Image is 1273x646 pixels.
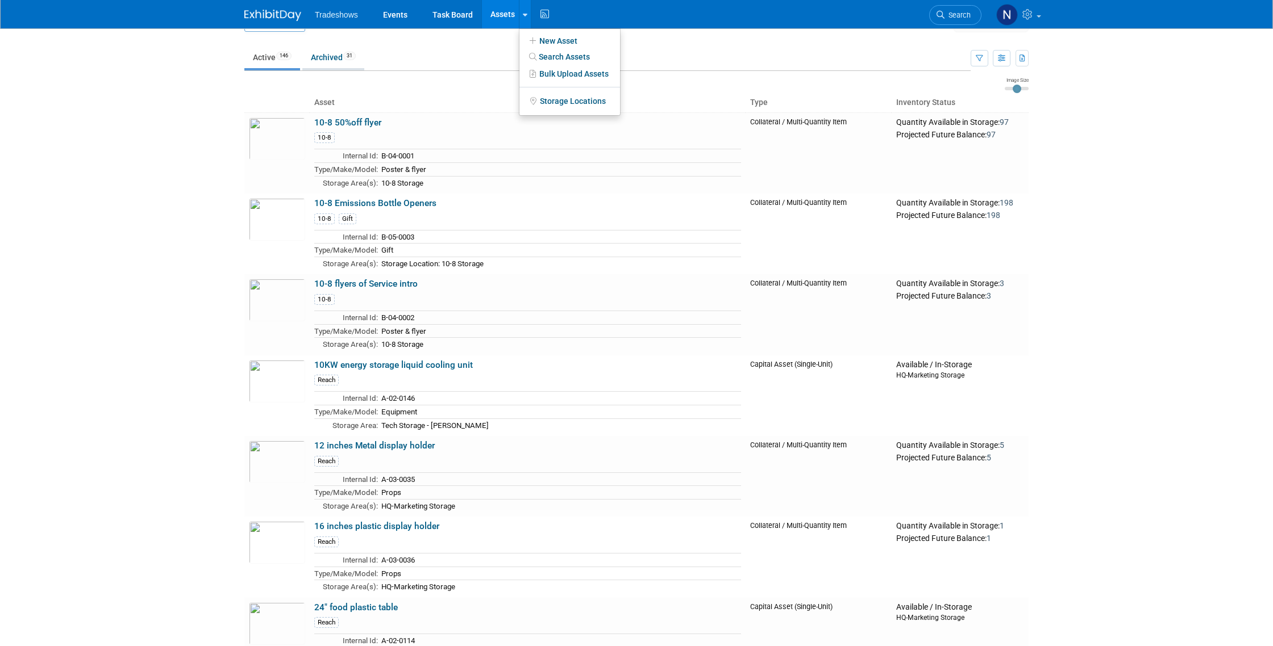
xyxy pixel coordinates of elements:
div: HQ-Marketing Storage [896,613,1024,622]
div: 10-8 [314,213,335,224]
td: Props [378,567,741,580]
a: 12 inches Metal display holder [314,441,435,451]
span: 3 [987,291,991,300]
div: Projected Future Balance: [896,208,1024,221]
a: 10-8 flyers of Service intro [314,279,418,289]
div: HQ-Marketing Storage [896,370,1024,380]
div: Reach [314,617,339,628]
div: Quantity Available in Storage: [896,198,1024,208]
div: 10-8 [314,294,335,305]
div: Quantity Available in Storage: [896,118,1024,128]
a: Archived31 [302,47,364,68]
a: 10KW energy storage liquid cooling unit [314,360,473,370]
td: 10-8 Storage [378,176,741,189]
span: 97 [1000,118,1009,127]
th: Type [746,93,892,112]
td: A-02-0146 [378,392,741,405]
span: Storage Area: [332,421,378,430]
div: Reach [314,536,339,547]
a: Search Assets [519,49,620,65]
a: Bulk Upload Assets [519,65,620,83]
td: Props [378,486,741,500]
td: Gift [378,244,741,257]
span: Storage Area(s): [323,340,378,349]
span: Storage Area(s): [323,502,378,510]
span: Storage Area(s): [323,582,378,591]
td: Collateral / Multi-Quantity Item [746,274,892,355]
td: Collateral / Multi-Quantity Item [746,517,892,597]
td: A-03-0036 [378,553,741,567]
td: A-03-0035 [378,472,741,486]
th: Asset [310,93,746,112]
div: Projected Future Balance: [896,451,1024,463]
span: 5 [987,453,991,462]
span: 31 [343,52,356,60]
img: Nathaniel Baptiste [996,4,1018,26]
span: Storage Area(s): [323,259,378,268]
td: Equipment [378,405,741,418]
td: Type/Make/Model: [314,567,378,580]
span: 1 [1000,521,1004,530]
td: Internal Id: [314,311,378,324]
span: 146 [276,52,292,60]
td: Poster & flyer [378,324,741,338]
span: Tradeshows [315,10,358,19]
span: 198 [1000,198,1013,207]
td: Internal Id: [314,553,378,567]
td: Internal Id: [314,230,378,244]
a: Active146 [244,47,300,68]
td: Internal Id: [314,392,378,405]
img: ExhibitDay [244,10,301,21]
td: Internal Id: [314,149,378,163]
td: HQ-Marketing Storage [378,580,741,593]
div: Image Size [1005,77,1029,83]
a: New Asset [519,33,620,49]
div: Quantity Available in Storage: [896,279,1024,289]
td: Capital Asset (Single-Unit) [746,355,892,436]
span: 97 [987,130,996,139]
div: 10-8 [314,132,335,143]
span: Search [945,11,971,19]
td: HQ-Marketing Storage [378,499,741,512]
td: 10-8 Storage [378,338,741,351]
span: 3 [1000,279,1004,288]
div: Projected Future Balance: [896,128,1024,140]
a: 10-8 50%off flyer [314,118,381,128]
td: Storage Location: 10-8 Storage [378,257,741,270]
div: Gift [339,213,356,224]
a: Search [929,5,981,25]
td: B-04-0001 [378,149,741,163]
td: Collateral / Multi-Quantity Item [746,436,892,517]
td: Poster & flyer [378,162,741,176]
td: Type/Make/Model: [314,486,378,500]
a: 24" food plastic table [314,602,398,613]
div: Available / In-Storage [896,360,1024,370]
span: 1 [987,534,991,543]
span: 5 [1000,441,1004,450]
div: Quantity Available in Storage: [896,441,1024,451]
td: Type/Make/Model: [314,405,378,418]
span: 198 [987,211,1000,220]
div: Quantity Available in Storage: [896,521,1024,531]
td: Type/Make/Model: [314,244,378,257]
td: Collateral / Multi-Quantity Item [746,112,892,194]
td: Type/Make/Model: [314,162,378,176]
a: 10-8 Emissions Bottle Openers [314,198,436,208]
div: Projected Future Balance: [896,289,1024,301]
div: Projected Future Balance: [896,531,1024,544]
span: Storage Area(s): [323,179,378,187]
td: Internal Id: [314,472,378,486]
td: Tech Storage - [PERSON_NAME] [378,418,741,431]
div: Reach [314,375,339,385]
td: Type/Make/Model: [314,324,378,338]
a: Storage Locations [519,92,620,110]
a: 16 inches plastic display holder [314,521,439,531]
td: B-05-0003 [378,230,741,244]
div: Available / In-Storage [896,602,1024,613]
td: Collateral / Multi-Quantity Item [746,194,892,274]
div: Reach [314,456,339,467]
td: B-04-0002 [378,311,741,324]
